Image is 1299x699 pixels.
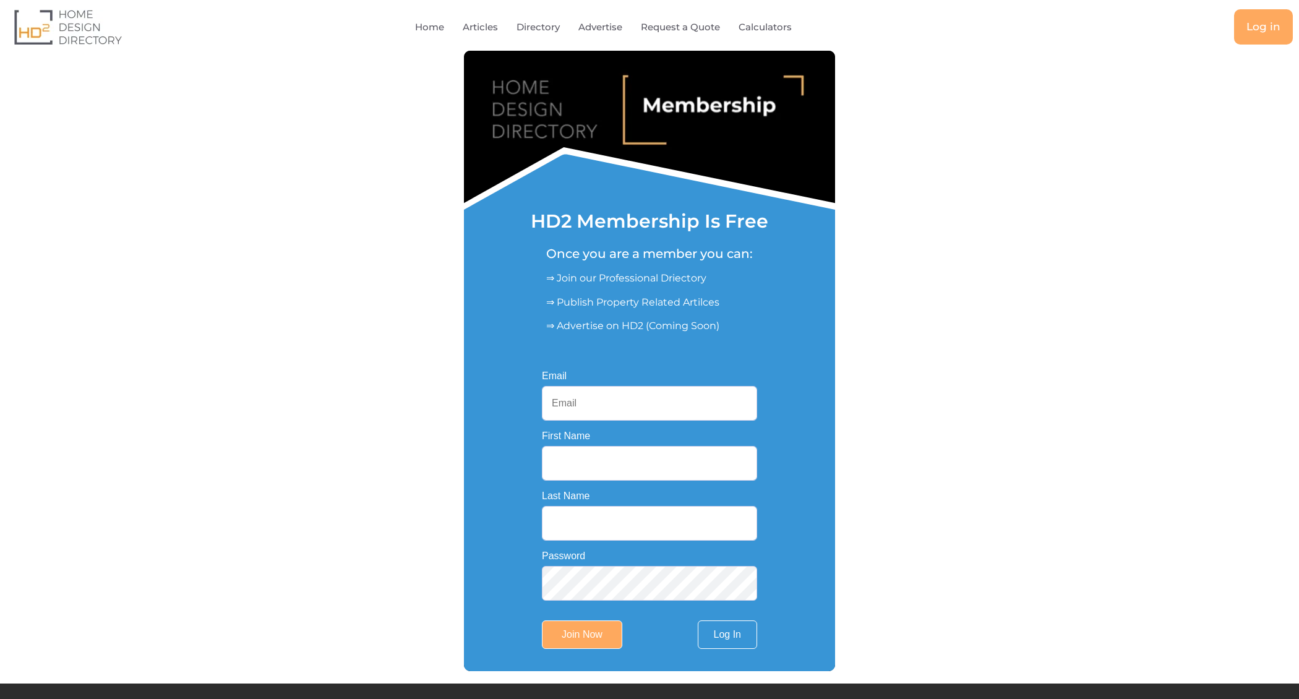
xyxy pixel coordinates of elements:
[546,246,753,261] h5: Once you are a member you can:
[542,491,589,501] label: Last Name
[542,371,567,381] label: Email
[542,386,757,421] input: Email
[517,13,560,41] a: Directory
[542,551,585,561] label: Password
[542,620,622,649] input: Join Now
[578,13,622,41] a: Advertise
[546,271,753,286] p: ⇒ Join our Professional Driectory
[1246,22,1280,32] span: Log in
[264,13,971,41] nav: Menu
[546,295,753,310] p: ⇒ Publish Property Related Artilces
[698,620,757,649] a: Log In
[641,13,720,41] a: Request a Quote
[542,431,590,441] label: First Name
[739,13,792,41] a: Calculators
[415,13,444,41] a: Home
[546,319,753,333] p: ⇒ Advertise on HD2 (Coming Soon)
[1234,9,1293,45] a: Log in
[531,212,768,231] h1: HD2 Membership Is Free
[463,13,498,41] a: Articles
